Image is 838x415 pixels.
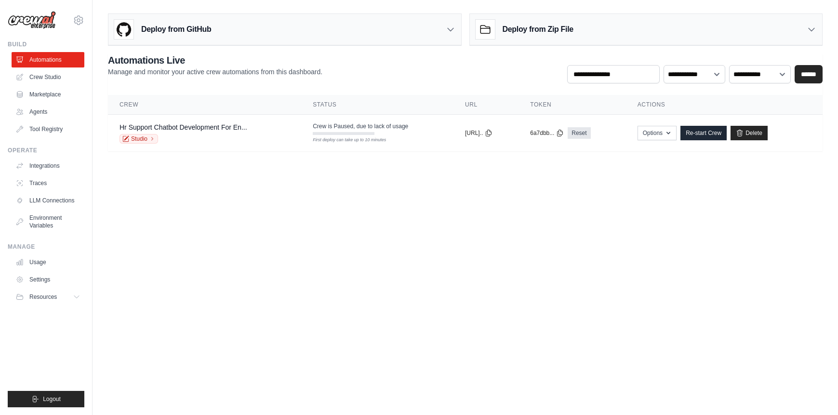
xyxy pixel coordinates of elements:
[680,126,727,140] a: Re-start Crew
[12,69,84,85] a: Crew Studio
[519,95,626,115] th: Token
[313,122,408,130] span: Crew is Paused, due to lack of usage
[731,126,768,140] a: Delete
[8,391,84,407] button: Logout
[12,254,84,270] a: Usage
[12,121,84,137] a: Tool Registry
[108,54,322,67] h2: Automations Live
[108,95,301,115] th: Crew
[120,134,158,144] a: Studio
[530,129,564,137] button: 6a7dbb...
[120,123,247,131] a: Hr Support Chatbot Development For En...
[8,147,84,154] div: Operate
[8,11,56,29] img: Logo
[12,104,84,120] a: Agents
[12,289,84,305] button: Resources
[12,272,84,287] a: Settings
[12,52,84,67] a: Automations
[301,95,453,115] th: Status
[568,127,590,139] a: Reset
[141,24,211,35] h3: Deploy from GitHub
[503,24,573,35] h3: Deploy from Zip File
[626,95,823,115] th: Actions
[12,193,84,208] a: LLM Connections
[453,95,519,115] th: URL
[638,126,677,140] button: Options
[12,175,84,191] a: Traces
[114,20,133,39] img: GitHub Logo
[43,395,61,403] span: Logout
[8,40,84,48] div: Build
[12,210,84,233] a: Environment Variables
[313,137,374,144] div: First deploy can take up to 10 minutes
[29,293,57,301] span: Resources
[12,158,84,174] a: Integrations
[12,87,84,102] a: Marketplace
[8,243,84,251] div: Manage
[108,67,322,77] p: Manage and monitor your active crew automations from this dashboard.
